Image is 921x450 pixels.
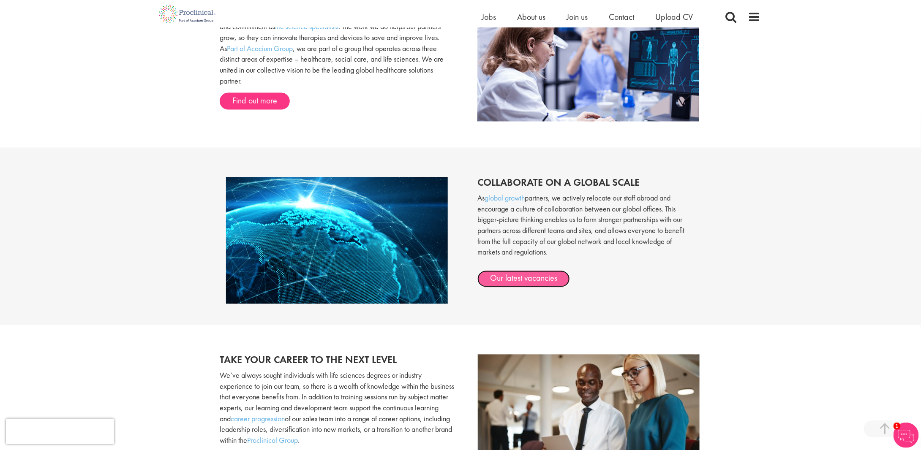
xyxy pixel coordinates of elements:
h2: Collaborate on a global scale [477,177,695,188]
a: Jobs [482,11,496,22]
p: As partners, we actively relocate our staff abroad and encourage a culture of collaboration betwe... [477,193,695,266]
p: We’ve always sought individuals with life sciences degrees or industry experience to join our tea... [220,370,454,446]
a: Contact [609,11,634,22]
a: Part of Acacium Group [227,43,293,53]
img: Chatbot [894,423,919,448]
a: global growth [485,193,525,203]
p: Since we first opened our doors in [DATE], we’ve always maintained our vision and commitment as .... [220,10,454,86]
a: Our latest vacancies [477,271,570,287]
h2: Take your career to the next level [220,355,454,366]
a: Proclinical Group [247,436,298,445]
iframe: reCAPTCHA [6,419,114,444]
a: About us [517,11,545,22]
a: Upload CV [655,11,693,22]
span: 1 [894,423,901,430]
a: career progression [231,414,285,424]
a: Find out more [220,93,290,110]
a: Join us [567,11,588,22]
